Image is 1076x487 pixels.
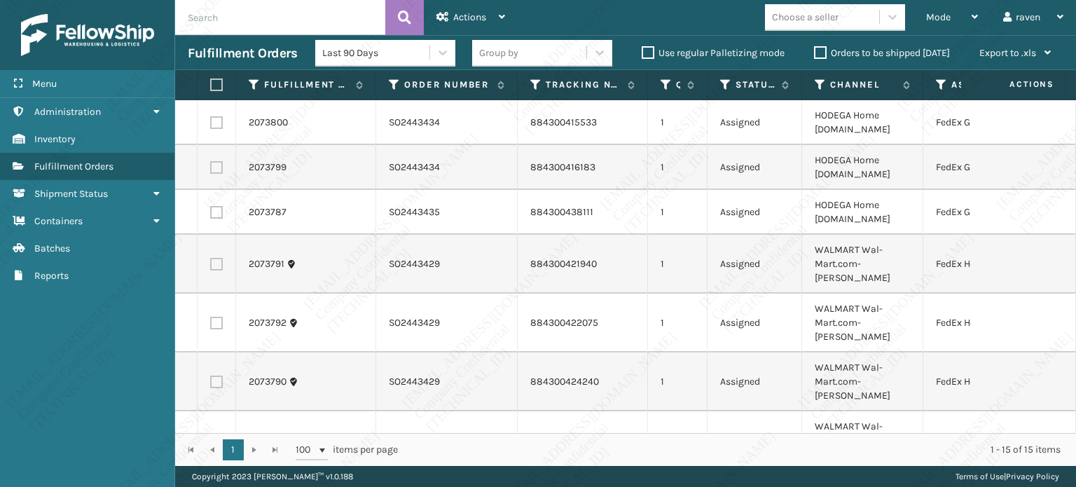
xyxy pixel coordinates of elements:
td: Assigned [708,190,802,235]
a: 884300421940 [530,258,597,270]
span: Batches [34,242,70,254]
td: SO2443435 [376,190,518,235]
span: Fulfillment Orders [34,160,113,172]
p: Copyright 2023 [PERSON_NAME]™ v 1.0.188 [192,466,353,487]
a: 2073791 [249,257,284,271]
label: Order Number [404,78,490,91]
span: Actions [453,11,486,23]
td: Assigned [708,100,802,145]
label: Status [736,78,775,91]
td: Assigned [708,352,802,411]
td: WALMART Wal-Mart.com-[PERSON_NAME] [802,411,923,470]
a: Terms of Use [956,472,1004,481]
label: Orders to be shipped [DATE] [814,47,950,59]
span: Inventory [34,133,76,145]
td: SO2443434 [376,100,518,145]
label: Quantity [676,78,680,91]
a: 884300422075 [530,317,598,329]
td: HODEGA Home [DOMAIN_NAME] [802,100,923,145]
td: Assigned [708,294,802,352]
td: 1 [648,411,708,470]
a: 2073799 [249,160,287,174]
td: 1 [648,145,708,190]
td: 1 [648,190,708,235]
a: 884300438111 [530,206,593,218]
td: Assigned [708,145,802,190]
a: 2073790 [249,375,287,389]
td: FedEx Ground [923,190,1057,235]
td: 1 [648,235,708,294]
td: WALMART Wal-Mart.com-[PERSON_NAME] [802,294,923,352]
td: FedEx Home Delivery [923,352,1057,411]
span: items per page [296,439,398,460]
div: 1 - 15 of 15 items [418,443,1061,457]
span: Actions [965,73,1063,96]
td: SO2443434 [376,145,518,190]
td: Assigned [708,235,802,294]
img: logo [21,14,154,56]
label: Channel [830,78,896,91]
td: FedEx Ground [923,100,1057,145]
td: HODEGA Home [DOMAIN_NAME] [802,145,923,190]
a: 884300416183 [530,161,595,173]
td: WALMART Wal-Mart.com-[PERSON_NAME] [802,352,923,411]
div: Choose a seller [772,10,839,25]
td: SO2443429 [376,294,518,352]
td: FedEx Home Delivery [923,294,1057,352]
td: 1 [648,100,708,145]
td: Assigned [708,411,802,470]
span: Containers [34,215,83,227]
span: Menu [32,78,57,90]
label: Use regular Palletizing mode [642,47,785,59]
label: Assigned Carrier Service [951,78,1030,91]
td: SO2443429 [376,411,518,470]
a: 2073792 [249,316,287,330]
a: 2073787 [249,205,287,219]
td: HODEGA Home [DOMAIN_NAME] [802,190,923,235]
span: Shipment Status [34,188,108,200]
td: 1 [648,294,708,352]
div: Group by [479,46,518,60]
span: 100 [296,443,317,457]
td: FedEx Ground [923,145,1057,190]
label: Tracking Number [546,78,621,91]
div: | [956,466,1059,487]
td: SO2443429 [376,235,518,294]
a: 2073800 [249,116,288,130]
td: WALMART Wal-Mart.com-[PERSON_NAME] [802,235,923,294]
td: SO2443429 [376,352,518,411]
span: Reports [34,270,69,282]
a: Privacy Policy [1006,472,1059,481]
span: Mode [926,11,951,23]
a: 884300424240 [530,376,599,387]
a: 1 [223,439,244,460]
a: 884300415533 [530,116,597,128]
td: FedEx Home Delivery [923,411,1057,470]
span: Administration [34,106,101,118]
td: FedEx Home Delivery [923,235,1057,294]
div: Last 90 Days [322,46,431,60]
td: 1 [648,352,708,411]
label: Fulfillment Order Id [264,78,349,91]
h3: Fulfillment Orders [188,45,297,62]
span: Export to .xls [979,47,1036,59]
